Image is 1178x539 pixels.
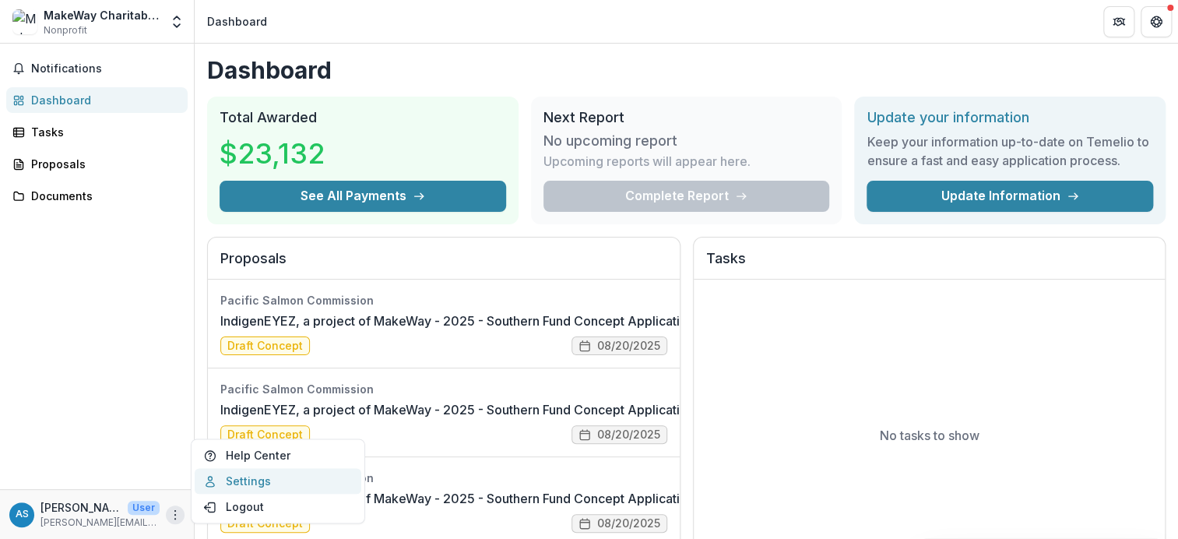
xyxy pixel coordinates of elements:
span: Nonprofit [44,23,87,37]
nav: breadcrumb [201,10,273,33]
h2: Tasks [706,250,1153,280]
div: Tasks [31,124,175,140]
a: IndigenEYEZ, a project of MakeWay - 2025 - Southern Fund Concept Application Form 2026 [220,312,762,330]
button: Get Help [1141,6,1172,37]
a: Tasks [6,119,188,145]
div: Dashboard [31,92,175,108]
h2: Total Awarded [220,109,506,126]
button: Partners [1103,6,1134,37]
a: Update Information [867,181,1153,212]
span: Notifications [31,62,181,76]
a: Proposals [6,151,188,177]
h1: Dashboard [207,56,1166,84]
img: MakeWay Charitable Society [12,9,37,34]
button: See All Payments [220,181,506,212]
div: Dashboard [207,13,267,30]
div: MakeWay Charitable Society [44,7,160,23]
h3: No upcoming report [543,132,677,150]
a: Dashboard [6,87,188,113]
h2: Update your information [867,109,1153,126]
div: Proposals [31,156,175,172]
h2: Proposals [220,250,667,280]
p: [PERSON_NAME] [40,499,121,516]
button: More [166,506,185,524]
div: Adrienne Smith [16,509,29,520]
p: [PERSON_NAME][EMAIL_ADDRESS][PERSON_NAME][DOMAIN_NAME] [40,516,160,530]
a: Documents [6,183,188,209]
button: Notifications [6,56,188,81]
button: Open entity switcher [166,6,188,37]
h3: $23,132 [220,132,336,174]
h3: Keep your information up-to-date on Temelio to ensure a fast and easy application process. [867,132,1153,170]
p: User [128,501,160,515]
h2: Next Report [543,109,830,126]
p: No tasks to show [879,426,979,445]
div: Documents [31,188,175,204]
p: Upcoming reports will appear here. [543,152,751,171]
a: IndigenEYEZ, a project of MakeWay - 2025 - Southern Fund Concept Application Form 2026 [220,489,762,508]
a: IndigenEYEZ, a project of MakeWay - 2025 - Southern Fund Concept Application Form 2026 [220,400,762,419]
